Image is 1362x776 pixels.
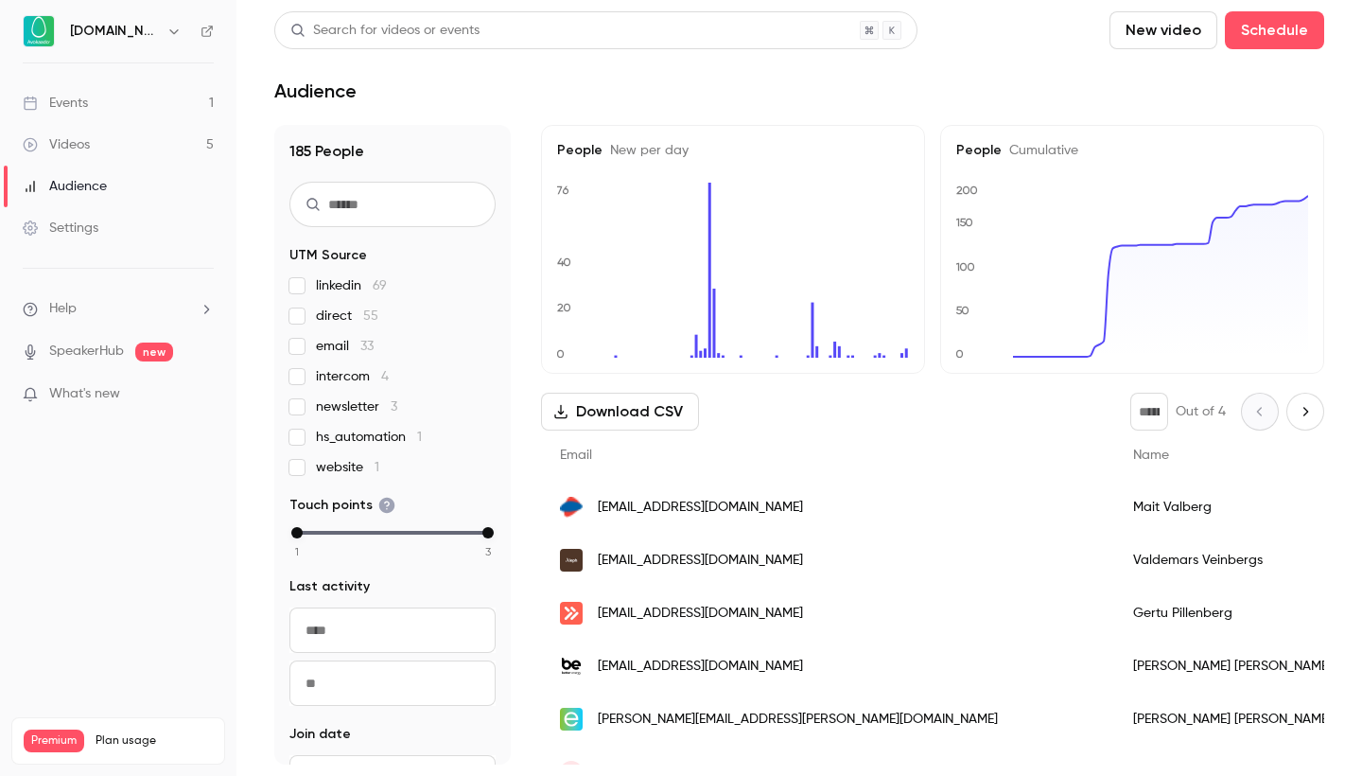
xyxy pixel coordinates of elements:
span: What's new [49,384,120,404]
span: 69 [373,279,387,292]
div: Audience [23,177,107,196]
h5: People [557,141,909,160]
span: Plan usage [96,733,213,749]
span: [EMAIL_ADDRESS][DOMAIN_NAME] [598,551,803,571]
span: Help [49,299,77,319]
img: betterenergy.dk [560,655,583,678]
span: Touch points [289,496,395,515]
span: Join date [289,725,351,744]
div: Videos [23,135,90,154]
span: New per day [602,144,689,157]
text: 40 [557,256,571,269]
button: Download CSV [541,393,699,431]
span: 3 [391,400,397,414]
h1: Audience [274,79,357,102]
span: 33 [360,340,374,353]
span: Cumulative [1002,144,1078,157]
span: hs_automation [316,428,422,447]
div: [PERSON_NAME] [PERSON_NAME] [1114,640,1351,693]
div: max [482,527,494,538]
p: Out of 4 [1176,402,1226,421]
span: [EMAIL_ADDRESS][DOMAIN_NAME] [598,604,803,624]
div: Events [23,94,88,113]
span: intercom [316,367,389,386]
span: email [316,337,374,356]
img: Avokaado.io [24,16,54,46]
div: [PERSON_NAME] [PERSON_NAME] [1114,693,1351,746]
text: 20 [557,301,571,314]
span: new [135,343,173,362]
span: Premium [24,730,84,752]
span: Name [1133,449,1169,462]
span: [EMAIL_ADDRESS][DOMAIN_NAME] [598,498,803,518]
button: Schedule [1225,11,1324,49]
img: eleport.com [560,708,583,731]
div: Mait Valberg [1114,481,1351,534]
button: New video [1109,11,1217,49]
input: To [289,661,496,706]
span: [EMAIL_ADDRESS][DOMAIN_NAME] [598,657,803,677]
img: ipfdigital.com [560,497,583,519]
span: 4 [381,370,389,383]
text: 0 [556,347,565,361]
span: 55 [363,309,378,323]
span: 1 [417,431,422,444]
span: Email [560,449,592,462]
text: 100 [955,260,975,273]
button: Next page [1286,393,1324,431]
div: Search for videos or events [290,21,480,41]
div: Gertu Pillenberg [1114,587,1351,640]
text: 50 [955,304,969,317]
h6: [DOMAIN_NAME] [70,22,159,41]
span: Last activity [289,577,370,596]
img: ridango.com [560,602,583,625]
div: Valdemars Veinbergs [1114,534,1351,587]
h1: 185 People [289,140,496,163]
span: newsletter [316,397,397,416]
input: From [289,608,496,653]
span: [PERSON_NAME][EMAIL_ADDRESS][PERSON_NAME][DOMAIN_NAME] [598,710,998,730]
span: 3 [485,543,491,560]
img: alephholding.com [560,549,583,572]
text: 200 [956,184,978,197]
text: 150 [955,216,973,229]
div: Settings [23,219,98,238]
span: website [316,458,379,477]
li: help-dropdown-opener [23,299,214,319]
span: linkedin [316,276,387,295]
span: direct [316,307,378,326]
span: 1 [375,461,379,474]
a: SpeakerHub [49,342,124,362]
span: UTM Source [289,246,367,265]
div: min [291,527,303,538]
text: 76 [556,184,569,197]
text: 0 [955,347,964,361]
h5: People [956,141,1308,160]
span: 1 [295,543,299,560]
